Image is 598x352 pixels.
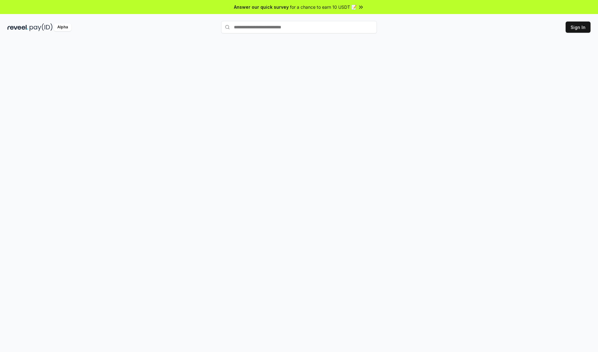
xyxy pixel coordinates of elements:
div: Alpha [54,23,71,31]
button: Sign In [566,22,591,33]
img: pay_id [30,23,53,31]
span: for a chance to earn 10 USDT 📝 [290,4,357,10]
span: Answer our quick survey [234,4,289,10]
img: reveel_dark [7,23,28,31]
